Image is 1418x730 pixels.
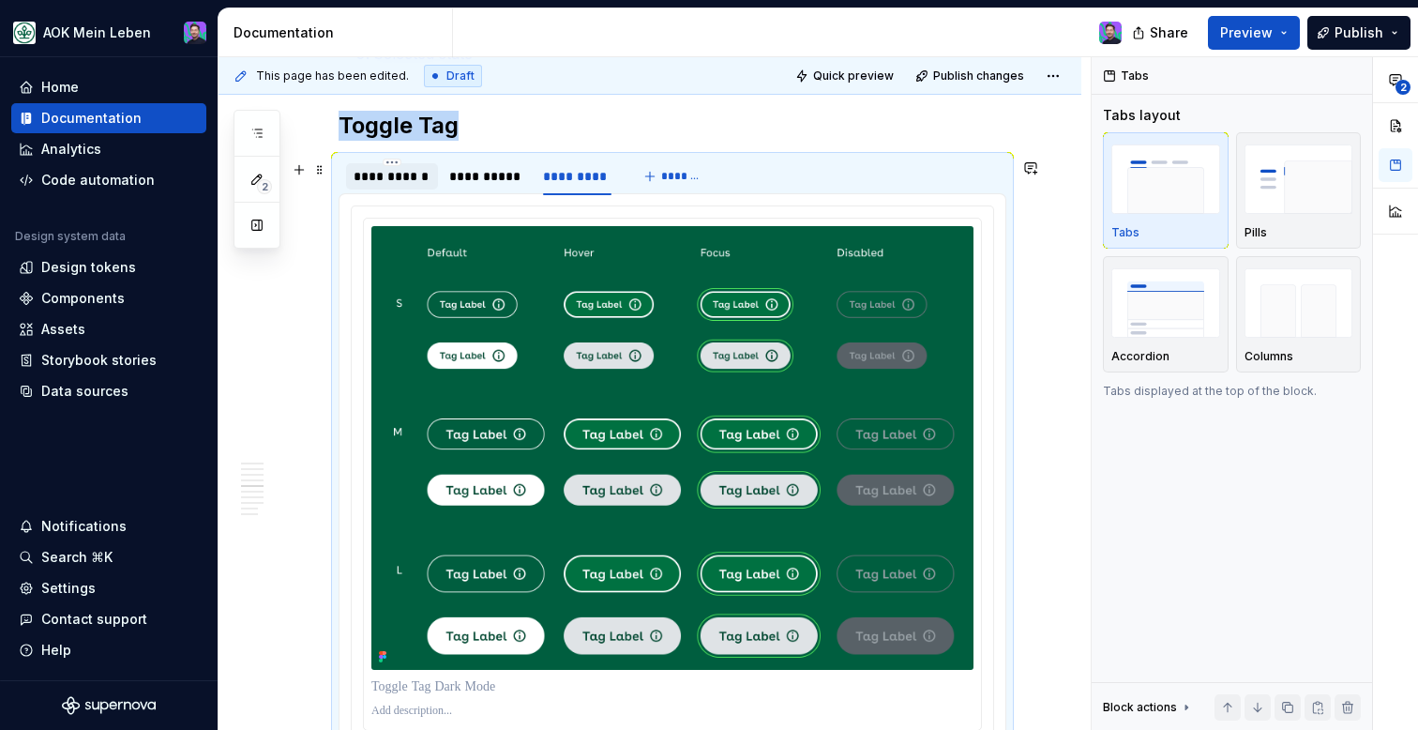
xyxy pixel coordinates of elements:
button: placeholderPills [1236,132,1362,249]
div: Documentation [41,109,142,128]
button: Help [11,635,206,665]
div: Analytics [41,140,101,159]
button: Notifications [11,511,206,541]
img: placeholder [1111,144,1220,213]
div: Search ⌘K [41,548,113,567]
div: Help [41,641,71,660]
img: placeholder [1245,268,1353,337]
span: Preview [1220,23,1273,42]
div: Storybook stories [41,351,157,370]
a: Analytics [11,134,206,164]
button: Preview [1208,16,1300,50]
h2: Toggle Tag [339,111,1006,141]
p: Columns [1245,349,1293,364]
div: Assets [41,320,85,339]
span: Draft [446,68,475,84]
div: Documentation [234,23,445,42]
div: Code automation [41,171,155,190]
button: placeholderTabs [1103,132,1229,249]
div: Design tokens [41,258,136,277]
p: Tabs [1111,225,1139,240]
p: Accordion [1111,349,1169,364]
button: placeholderColumns [1236,256,1362,373]
div: Contact support [41,610,147,629]
div: Design system data [15,229,126,244]
button: Quick preview [790,63,902,89]
p: Pills [1245,225,1267,240]
img: placeholder [1245,144,1353,213]
a: Components [11,283,206,313]
span: 2 [1395,80,1410,95]
span: Publish [1335,23,1383,42]
div: Block actions [1103,694,1194,721]
a: Design tokens [11,252,206,282]
img: Samuel [184,22,206,44]
a: Assets [11,314,206,344]
a: Home [11,72,206,102]
div: Settings [41,579,96,598]
div: Data sources [41,382,128,401]
div: Home [41,78,79,97]
button: Search ⌘K [11,542,206,572]
span: This page has been edited. [256,68,409,84]
p: Tabs displayed at the top of the block. [1103,384,1361,399]
a: Documentation [11,103,206,133]
span: Share [1150,23,1188,42]
a: Settings [11,573,206,603]
div: Block actions [1103,700,1177,715]
button: Contact support [11,604,206,634]
button: AOK Mein LebenSamuel [4,12,214,53]
img: placeholder [1111,268,1220,337]
div: Tabs layout [1103,106,1181,125]
svg: Supernova Logo [62,696,156,715]
button: Publish changes [910,63,1033,89]
img: df5db9ef-aba0-4771-bf51-9763b7497661.png [13,22,36,44]
a: Storybook stories [11,345,206,375]
div: Notifications [41,517,127,536]
span: 2 [257,179,272,194]
span: Publish changes [933,68,1024,84]
div: Components [41,289,125,308]
a: Code automation [11,165,206,195]
a: Data sources [11,376,206,406]
button: placeholderAccordion [1103,256,1229,373]
span: Quick preview [813,68,894,84]
div: AOK Mein Leben [43,23,151,42]
button: Share [1123,16,1200,50]
img: Samuel [1099,22,1122,44]
button: Publish [1307,16,1410,50]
